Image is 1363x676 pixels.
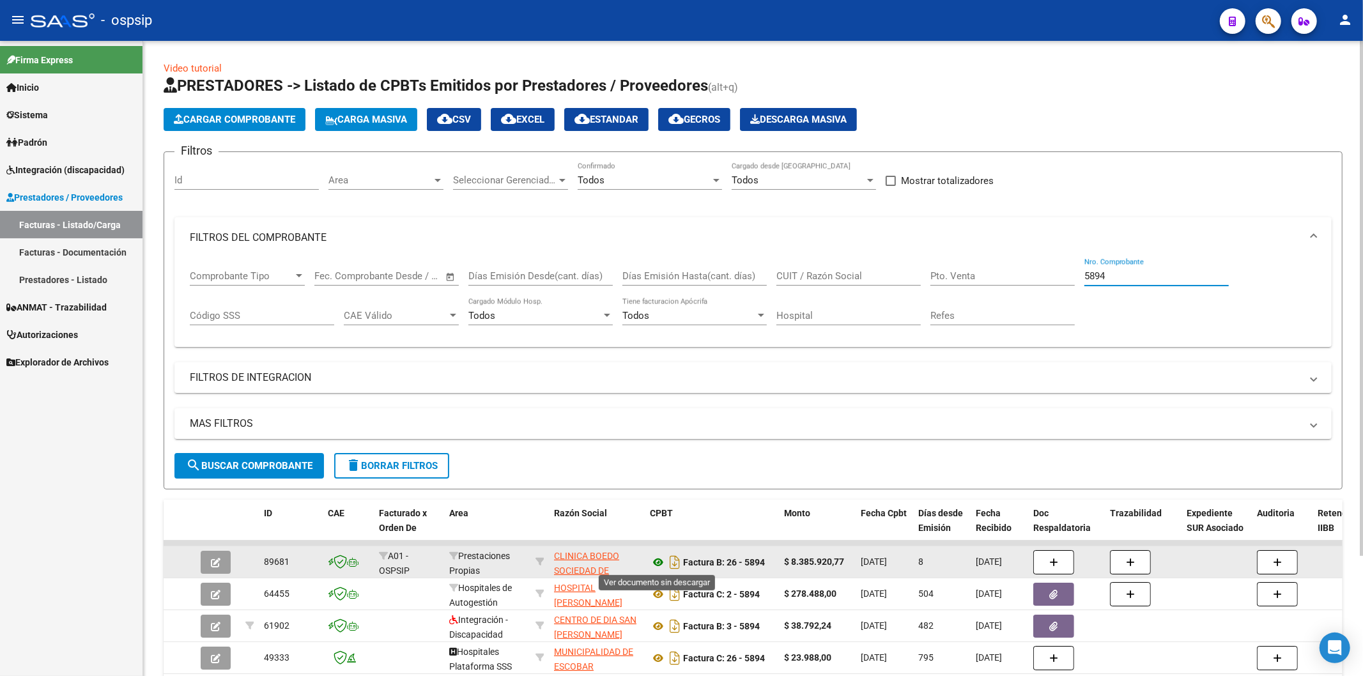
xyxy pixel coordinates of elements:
datatable-header-cell: Fecha Recibido [971,500,1028,556]
span: [DATE] [861,620,887,631]
span: CAE Válido [344,310,447,321]
span: Area [449,508,468,518]
span: [DATE] [976,620,1002,631]
span: [DATE] [976,652,1002,663]
span: 504 [918,588,934,599]
span: Buscar Comprobante [186,460,312,472]
span: [DATE] [861,557,887,567]
span: PRESTADORES -> Listado de CPBTs Emitidos por Prestadores / Proveedores [164,77,708,95]
input: Fecha fin [378,270,440,282]
span: - ospsip [101,6,152,35]
span: Padrón [6,135,47,150]
datatable-header-cell: Fecha Cpbt [856,500,913,556]
datatable-header-cell: Area [444,500,530,556]
span: Prestadores / Proveedores [6,190,123,204]
datatable-header-cell: ID [259,500,323,556]
span: 49333 [264,652,289,663]
strong: $ 8.385.920,77 [784,557,844,567]
span: MUNICIPALIDAD DE ESCOBAR [554,647,633,672]
datatable-header-cell: CAE [323,500,374,556]
div: FILTROS DEL COMPROBANTE [174,258,1332,348]
span: Borrar Filtros [346,460,438,472]
mat-icon: search [186,457,201,473]
span: Integración (discapacidad) [6,163,125,177]
span: CAE [328,508,344,518]
span: Autorizaciones [6,328,78,342]
span: Expediente SUR Asociado [1187,508,1244,533]
i: Descargar documento [666,616,683,636]
span: Prestaciones Propias [449,551,510,576]
datatable-header-cell: Facturado x Orden De [374,500,444,556]
button: EXCEL [491,108,555,131]
span: Razón Social [554,508,607,518]
button: Buscar Comprobante [174,453,324,479]
span: CENTRO DE DIA SAN [PERSON_NAME] S.R.L. [554,615,636,654]
strong: $ 23.988,00 [784,652,831,663]
span: Descarga Masiva [750,114,847,125]
span: Estandar [574,114,638,125]
button: Open calendar [443,270,458,284]
datatable-header-cell: Razón Social [549,500,645,556]
div: 30999282292 [554,581,640,608]
strong: Factura B: 3 - 5894 [683,621,760,631]
span: Firma Express [6,53,73,67]
span: Hospitales Plataforma SSS [449,647,512,672]
div: Open Intercom Messenger [1320,633,1350,663]
i: Descargar documento [666,648,683,668]
mat-icon: menu [10,12,26,27]
span: Facturado x Orden De [379,508,427,533]
span: Mostrar totalizadores [901,173,994,188]
span: Hospitales de Autogestión [449,583,512,608]
span: Todos [468,310,495,321]
span: Cargar Comprobante [174,114,295,125]
span: CLINICA BOEDO SOCIEDAD DE RESPONSABILIDAD LIMITADA [554,551,633,604]
span: Trazabilidad [1110,508,1162,518]
mat-icon: cloud_download [437,111,452,127]
button: Carga Masiva [315,108,417,131]
strong: Factura C: 26 - 5894 [683,653,765,663]
span: Todos [622,310,649,321]
span: ANMAT - Trazabilidad [6,300,107,314]
span: Gecros [668,114,720,125]
h3: Filtros [174,142,219,160]
input: Fecha inicio [314,270,366,282]
span: Explorador de Archivos [6,355,109,369]
button: Borrar Filtros [334,453,449,479]
span: 795 [918,652,934,663]
span: Inicio [6,81,39,95]
span: CPBT [650,508,673,518]
button: CSV [427,108,481,131]
span: Carga Masiva [325,114,407,125]
span: [DATE] [861,588,887,599]
mat-expansion-panel-header: FILTROS DE INTEGRACION [174,362,1332,393]
mat-panel-title: MAS FILTROS [190,417,1301,431]
datatable-header-cell: Auditoria [1252,500,1313,556]
span: Retencion IIBB [1318,508,1359,533]
strong: Factura B: 26 - 5894 [683,557,765,567]
strong: $ 278.488,00 [784,588,836,599]
datatable-header-cell: Doc Respaldatoria [1028,500,1105,556]
datatable-header-cell: CPBT [645,500,779,556]
button: Estandar [564,108,649,131]
i: Descargar documento [666,584,683,604]
span: Integración - Discapacidad [449,615,508,640]
span: Area [328,174,432,186]
div: 30546173646 [554,549,640,576]
div: 30714606901 [554,613,640,640]
i: Descargar documento [666,552,683,572]
mat-panel-title: FILTROS DEL COMPROBANTE [190,231,1301,245]
span: Sistema [6,108,48,122]
mat-panel-title: FILTROS DE INTEGRACION [190,371,1301,385]
span: EXCEL [501,114,544,125]
span: ID [264,508,272,518]
span: Doc Respaldatoria [1033,508,1091,533]
span: 482 [918,620,934,631]
datatable-header-cell: Monto [779,500,856,556]
span: A01 - OSPSIP [379,551,410,576]
span: 61902 [264,620,289,631]
mat-expansion-panel-header: FILTROS DEL COMPROBANTE [174,217,1332,258]
span: Monto [784,508,810,518]
span: [DATE] [976,557,1002,567]
mat-icon: cloud_download [668,111,684,127]
span: Seleccionar Gerenciador [453,174,557,186]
